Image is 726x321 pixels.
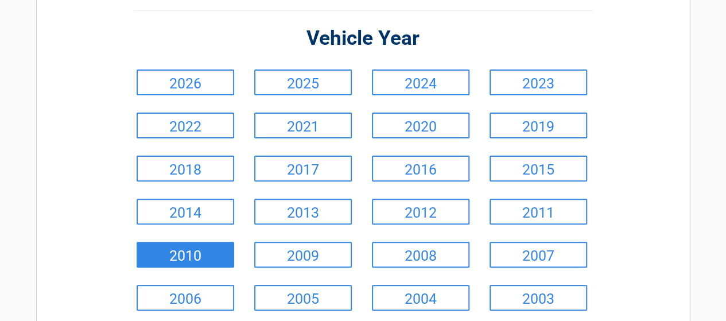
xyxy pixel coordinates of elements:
[372,242,469,268] a: 2008
[372,69,469,95] a: 2024
[254,156,352,181] a: 2017
[137,156,234,181] a: 2018
[490,285,587,311] a: 2003
[372,156,469,181] a: 2016
[254,69,352,95] a: 2025
[254,242,352,268] a: 2009
[372,113,469,138] a: 2020
[137,69,234,95] a: 2026
[254,113,352,138] a: 2021
[372,199,469,225] a: 2012
[490,113,587,138] a: 2019
[490,69,587,95] a: 2023
[490,156,587,181] a: 2015
[137,113,234,138] a: 2022
[254,199,352,225] a: 2013
[137,285,234,311] a: 2006
[134,25,593,52] h2: Vehicle Year
[137,199,234,225] a: 2014
[490,242,587,268] a: 2007
[137,242,234,268] a: 2010
[490,199,587,225] a: 2011
[254,285,352,311] a: 2005
[372,285,469,311] a: 2004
